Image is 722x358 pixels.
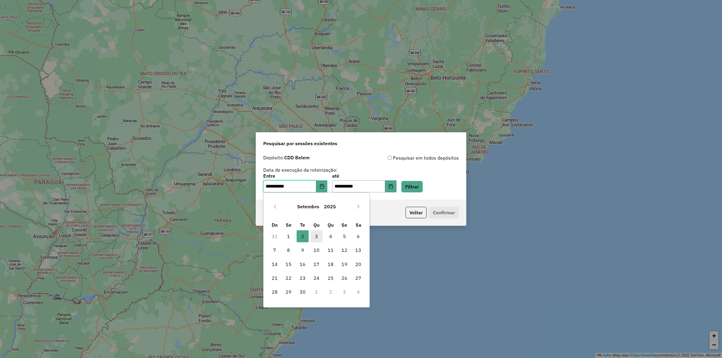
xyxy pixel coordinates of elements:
td: 4 [323,229,337,243]
span: 5 [338,230,350,242]
label: Entre [263,172,327,179]
div: Pesquisar em todos depósitos [361,154,459,161]
span: 23 [297,272,309,284]
label: Data de execução da roteirização: [263,166,338,173]
td: 26 [338,271,351,285]
td: 19 [338,257,351,271]
button: Choose Month [295,199,322,214]
span: 26 [338,272,350,284]
button: Next Month [353,202,363,211]
td: 2 [296,229,310,243]
td: 9 [296,243,310,257]
td: 1 [282,229,295,243]
td: 17 [310,257,323,271]
td: 8 [282,243,295,257]
td: 12 [338,243,351,257]
span: 16 [297,258,309,270]
span: 28 [269,286,281,298]
td: 1 [310,285,323,299]
span: 17 [310,258,322,270]
span: 25 [325,272,337,284]
span: 10 [310,244,322,256]
span: Se [286,222,292,228]
button: Voltar [406,207,427,218]
button: Previous Month [270,202,280,211]
td: 6 [351,229,365,243]
td: 21 [268,271,282,285]
span: Te [300,222,305,228]
span: Pesquisar por sessões existentes [263,140,337,147]
span: 8 [282,244,295,256]
span: 2 [297,230,309,242]
td: 5 [338,229,351,243]
span: 19 [338,258,350,270]
span: 15 [282,258,295,270]
td: 11 [323,243,337,257]
td: 3 [338,285,351,299]
td: 2 [323,285,337,299]
td: 10 [310,243,323,257]
button: Filtrar [401,181,423,192]
span: 29 [282,286,295,298]
td: 30 [296,285,310,299]
span: 4 [325,230,337,242]
td: 16 [296,257,310,271]
td: 7 [268,243,282,257]
td: 13 [351,243,365,257]
span: 14 [269,258,281,270]
td: 23 [296,271,310,285]
td: 22 [282,271,295,285]
label: até [332,172,396,179]
span: 9 [297,244,309,256]
span: 12 [338,244,350,256]
strong: CDD Belem [284,155,310,161]
span: 22 [282,272,295,284]
span: Sa [356,222,361,228]
td: 20 [351,257,365,271]
div: Choose Date [263,192,370,308]
span: 30 [297,286,309,298]
span: 27 [352,272,364,284]
td: 18 [323,257,337,271]
td: 24 [310,271,323,285]
span: Se [341,222,347,228]
span: 18 [325,258,337,270]
button: Choose Year [322,199,338,214]
td: 25 [323,271,337,285]
td: 29 [282,285,295,299]
span: 7 [269,244,281,256]
button: Choose Date [385,180,396,192]
td: 14 [268,257,282,271]
span: 3 [310,230,322,242]
span: 1 [282,230,295,242]
span: 11 [325,244,337,256]
span: 6 [352,230,364,242]
td: 4 [351,285,365,299]
span: Qu [328,222,334,228]
td: 27 [351,271,365,285]
span: 21 [269,272,281,284]
td: 3 [310,229,323,243]
span: 20 [352,258,364,270]
td: 15 [282,257,295,271]
span: 24 [310,272,322,284]
span: Qu [313,222,319,228]
td: 31 [268,229,282,243]
span: 13 [352,244,364,256]
td: 28 [268,285,282,299]
label: Depósito: [263,154,310,161]
button: Choose Date [316,180,328,192]
span: Do [272,222,278,228]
